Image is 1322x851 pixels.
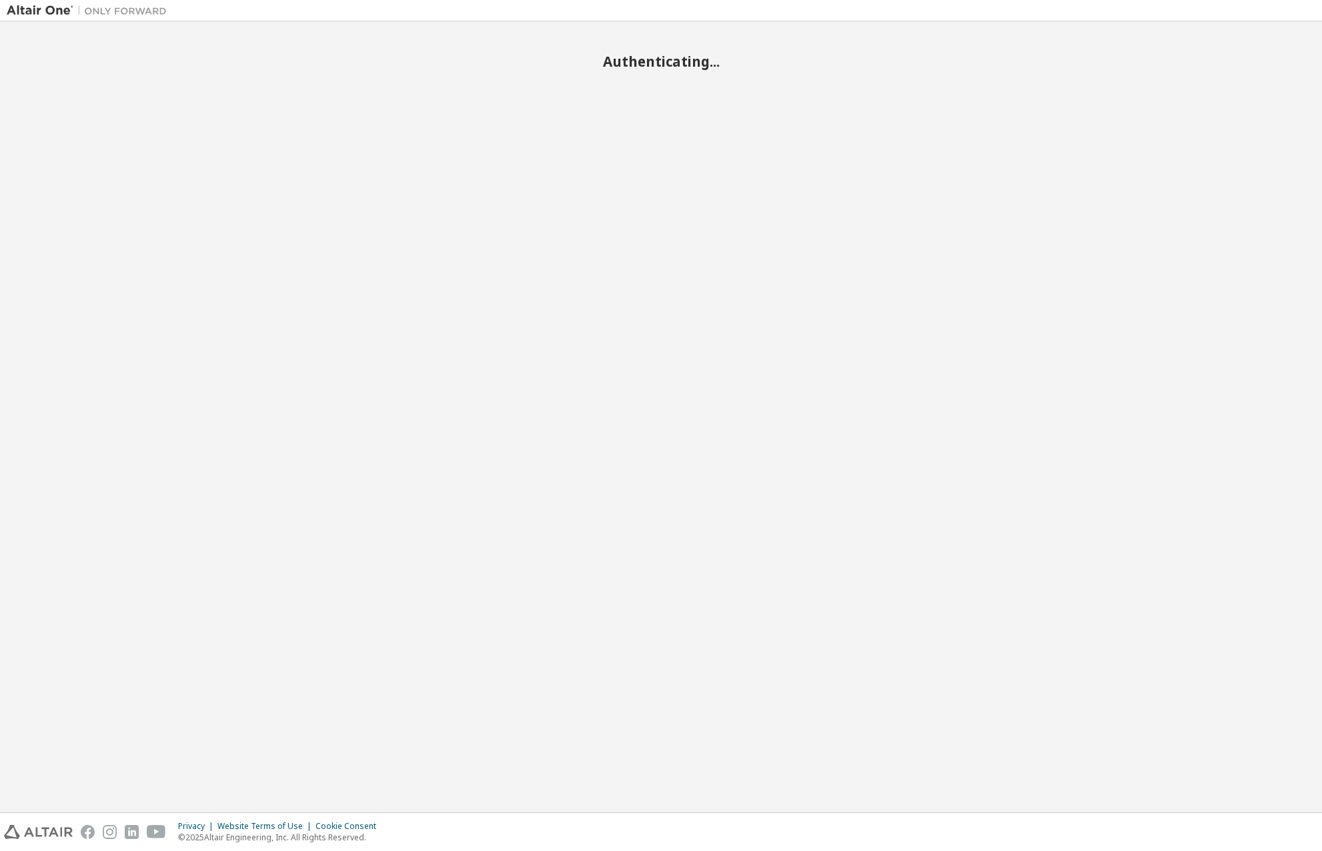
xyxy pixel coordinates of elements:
div: Website Terms of Use [217,821,315,832]
img: altair_logo.svg [4,825,73,839]
img: linkedin.svg [125,825,139,839]
img: Altair One [7,4,173,17]
div: Cookie Consent [315,821,384,832]
p: © 2025 Altair Engineering, Inc. All Rights Reserved. [178,832,384,843]
h2: Authenticating... [7,53,1315,70]
div: Privacy [178,821,217,832]
img: facebook.svg [81,825,95,839]
img: instagram.svg [103,825,117,839]
img: youtube.svg [147,825,166,839]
